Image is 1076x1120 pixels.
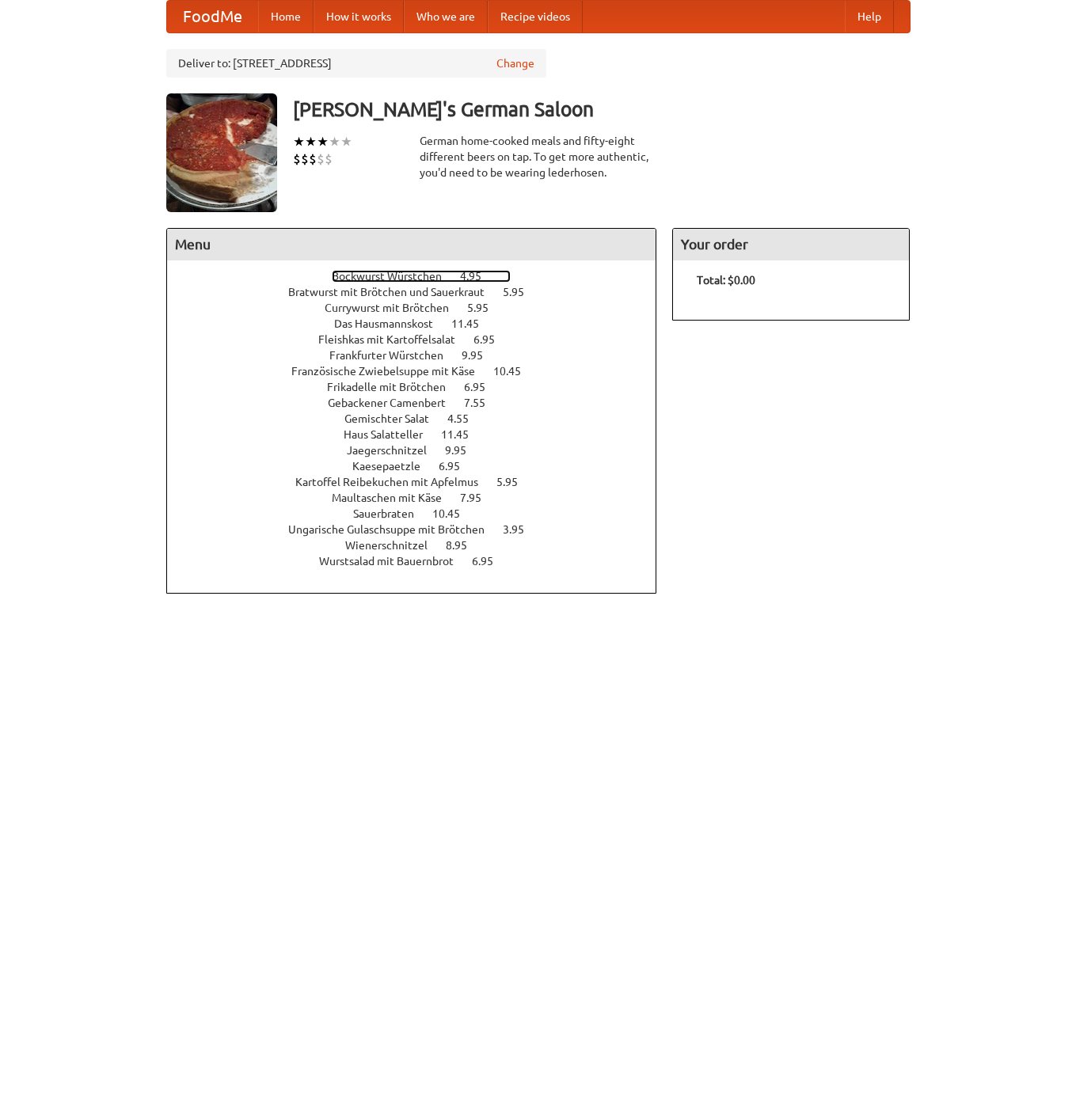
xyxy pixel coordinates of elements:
a: How it works [314,1,404,32]
a: Help [845,1,894,32]
span: 7.55 [464,397,501,409]
li: ★ [305,133,317,150]
span: Das Hausmannskost [334,317,449,330]
span: 6.95 [439,460,476,473]
a: FoodMe [167,1,258,32]
span: Gebackener Camenbert [328,397,462,409]
span: Currywurst mit Brötchen [325,302,465,314]
a: Französische Zwiebelsuppe mit Käse 10.45 [291,365,550,378]
a: Gebackener Camenbert 7.55 [328,397,515,409]
a: Bockwurst Würstchen 4.95 [332,270,511,283]
span: Kartoffel Reibekuchen mit Apfelmus [295,476,494,488]
a: Wurstsalad mit Bauernbrot 6.95 [319,555,523,568]
span: 10.45 [432,507,476,520]
a: Sauerbraten 10.45 [353,507,489,520]
span: 5.95 [503,286,540,298]
li: ★ [317,133,329,150]
span: 6.95 [472,555,509,568]
span: 11.45 [441,428,485,441]
span: 8.95 [446,539,483,552]
li: $ [317,150,325,168]
span: 11.45 [451,317,495,330]
span: 7.95 [460,492,497,504]
b: Total: $0.00 [697,274,755,287]
a: Home [258,1,314,32]
li: $ [293,150,301,168]
span: Maultaschen mit Käse [332,492,458,504]
li: $ [309,150,317,168]
li: ★ [340,133,352,150]
span: 10.45 [493,365,537,378]
li: $ [301,150,309,168]
span: 9.95 [445,444,482,457]
span: Gemischter Salat [344,412,445,425]
span: 5.95 [467,302,504,314]
a: Kaesepaetzle 6.95 [352,460,489,473]
a: Ungarische Gulaschsuppe mit Brötchen 3.95 [288,523,553,536]
span: Bratwurst mit Brötchen und Sauerkraut [288,286,500,298]
span: Wienerschnitzel [345,539,443,552]
a: Bratwurst mit Brötchen und Sauerkraut 5.95 [288,286,553,298]
span: Wurstsalad mit Bauernbrot [319,555,470,568]
a: Wienerschnitzel 8.95 [345,539,496,552]
h3: [PERSON_NAME]'s German Saloon [293,93,911,125]
a: Fleishkas mit Kartoffelsalat 6.95 [318,333,524,346]
span: Haus Salatteller [344,428,439,441]
h4: Menu [167,229,656,260]
span: 6.95 [464,381,501,393]
a: Das Hausmannskost 11.45 [334,317,508,330]
span: Französische Zwiebelsuppe mit Käse [291,365,491,378]
div: German home-cooked meals and fifty-eight different beers on tap. To get more authentic, you'd nee... [420,133,657,180]
a: Kartoffel Reibekuchen mit Apfelmus 5.95 [295,476,547,488]
a: Recipe videos [488,1,583,32]
a: Gemischter Salat 4.55 [344,412,498,425]
span: Frikadelle mit Brötchen [327,381,462,393]
span: 4.95 [460,270,497,283]
span: 3.95 [503,523,540,536]
a: Haus Salatteller 11.45 [344,428,498,441]
a: Currywurst mit Brötchen 5.95 [325,302,518,314]
li: ★ [293,133,305,150]
a: Maultaschen mit Käse 7.95 [332,492,511,504]
a: Change [496,55,534,71]
a: Frankfurter Würstchen 9.95 [329,349,512,362]
span: Frankfurter Würstchen [329,349,459,362]
span: Ungarische Gulaschsuppe mit Brötchen [288,523,500,536]
span: Fleishkas mit Kartoffelsalat [318,333,471,346]
div: Deliver to: [STREET_ADDRESS] [166,49,546,78]
span: 4.55 [447,412,485,425]
a: Frikadelle mit Brötchen 6.95 [327,381,515,393]
span: Kaesepaetzle [352,460,436,473]
span: Sauerbraten [353,507,430,520]
span: 6.95 [473,333,511,346]
li: $ [325,150,333,168]
span: Bockwurst Würstchen [332,270,458,283]
span: 9.95 [462,349,499,362]
img: angular.jpg [166,93,277,212]
a: Jaegerschnitzel 9.95 [347,444,496,457]
h4: Your order [673,229,909,260]
li: ★ [329,133,340,150]
a: Who we are [404,1,488,32]
span: 5.95 [496,476,534,488]
span: Jaegerschnitzel [347,444,443,457]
